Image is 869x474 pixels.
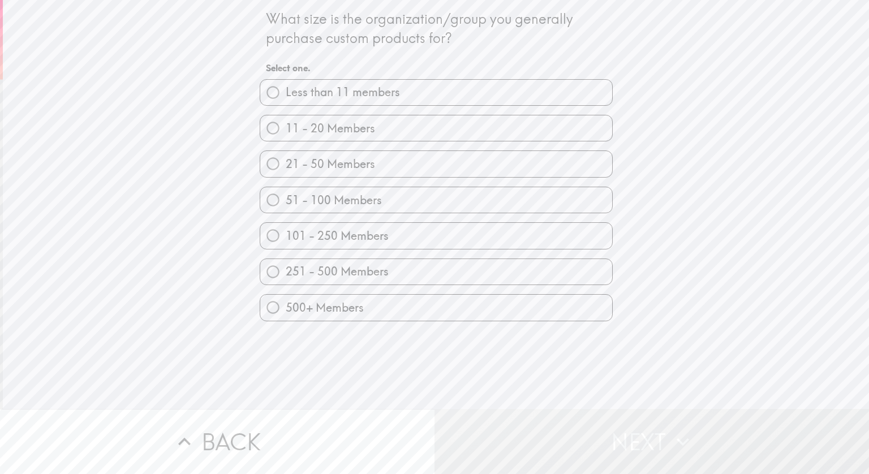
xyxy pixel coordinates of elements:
[286,192,382,208] span: 51 - 100 Members
[266,10,606,48] div: What size is the organization/group you generally purchase custom products for?
[266,62,606,74] h6: Select one.
[286,156,375,172] span: 21 - 50 Members
[260,115,612,141] button: 11 - 20 Members
[260,151,612,176] button: 21 - 50 Members
[286,120,375,136] span: 11 - 20 Members
[260,259,612,285] button: 251 - 500 Members
[260,187,612,213] button: 51 - 100 Members
[286,84,400,100] span: Less than 11 members
[286,264,389,279] span: 251 - 500 Members
[286,228,389,244] span: 101 - 250 Members
[260,223,612,248] button: 101 - 250 Members
[260,295,612,320] button: 500+ Members
[434,409,869,474] button: Next
[286,300,364,316] span: 500+ Members
[260,80,612,105] button: Less than 11 members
